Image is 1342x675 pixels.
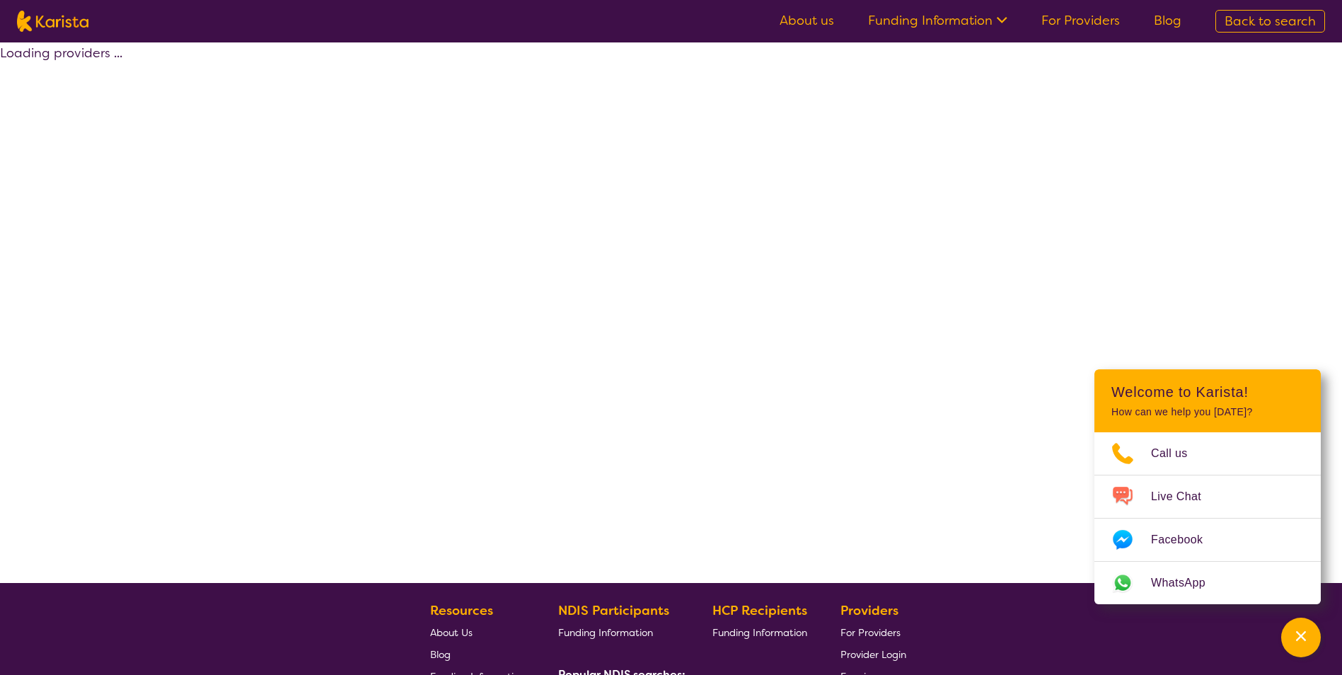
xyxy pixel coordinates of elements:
[712,626,807,639] span: Funding Information
[430,643,525,665] a: Blog
[430,626,473,639] span: About Us
[712,621,807,643] a: Funding Information
[558,626,653,639] span: Funding Information
[430,602,493,619] b: Resources
[430,621,525,643] a: About Us
[840,602,898,619] b: Providers
[1215,10,1325,33] a: Back to search
[1151,572,1222,594] span: WhatsApp
[840,621,906,643] a: For Providers
[1094,562,1321,604] a: Web link opens in a new tab.
[840,648,906,661] span: Provider Login
[1154,12,1181,29] a: Blog
[1151,443,1205,464] span: Call us
[558,621,680,643] a: Funding Information
[840,626,901,639] span: For Providers
[1151,486,1218,507] span: Live Chat
[780,12,834,29] a: About us
[1094,369,1321,604] div: Channel Menu
[1111,383,1304,400] h2: Welcome to Karista!
[17,11,88,32] img: Karista logo
[840,643,906,665] a: Provider Login
[1151,529,1220,550] span: Facebook
[1111,406,1304,418] p: How can we help you [DATE]?
[1041,12,1120,29] a: For Providers
[712,602,807,619] b: HCP Recipients
[1225,13,1316,30] span: Back to search
[430,648,451,661] span: Blog
[558,602,669,619] b: NDIS Participants
[868,12,1007,29] a: Funding Information
[1094,432,1321,604] ul: Choose channel
[1281,618,1321,657] button: Channel Menu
